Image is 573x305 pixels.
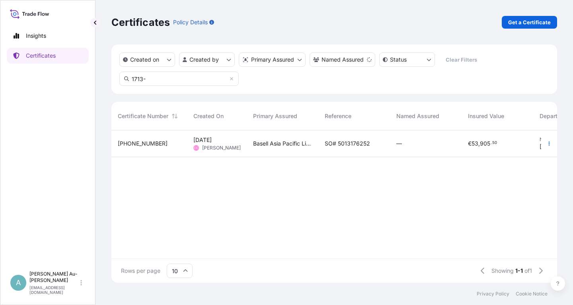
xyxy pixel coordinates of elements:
[253,112,297,120] span: Primary Assured
[310,52,375,67] button: cargoOwner Filter options
[322,56,364,64] p: Named Assured
[170,111,179,121] button: Sort
[121,267,160,275] span: Rows per page
[516,291,548,297] a: Cookie Notice
[239,52,306,67] button: distributor Filter options
[396,140,402,148] span: —
[173,18,208,26] p: Policy Details
[118,140,168,148] span: [PHONE_NUMBER]
[193,136,212,144] span: [DATE]
[193,112,224,120] span: Created On
[478,141,480,146] span: ,
[29,271,79,284] p: [PERSON_NAME] Au-[PERSON_NAME]
[7,48,89,64] a: Certificates
[130,56,159,64] p: Created on
[253,140,312,148] span: Basell Asia Pacific Limited
[251,56,294,64] p: Primary Assured
[472,141,478,146] span: 53
[7,28,89,44] a: Insights
[390,56,407,64] p: Status
[26,32,46,40] p: Insights
[111,16,170,29] p: Certificates
[179,52,235,67] button: createdBy Filter options
[446,56,477,64] p: Clear Filters
[16,279,21,287] span: A
[468,141,472,146] span: €
[492,142,497,144] span: 50
[26,52,56,60] p: Certificates
[502,16,557,29] a: Get a Certificate
[379,52,435,67] button: certificateStatus Filter options
[515,267,523,275] span: 1-1
[540,112,566,120] span: Departure
[118,112,168,120] span: Certificate Number
[202,145,241,151] span: [PERSON_NAME]
[508,18,551,26] p: Get a Certificate
[491,267,514,275] span: Showing
[396,112,439,120] span: Named Assured
[480,141,490,146] span: 905
[189,56,219,64] p: Created by
[194,144,199,152] span: CC
[119,72,239,86] input: Search Certificate or Reference...
[477,291,509,297] a: Privacy Policy
[29,285,79,295] p: [EMAIL_ADDRESS][DOMAIN_NAME]
[439,53,483,66] button: Clear Filters
[524,267,532,275] span: of 1
[491,142,492,144] span: .
[119,52,175,67] button: createdOn Filter options
[540,143,558,151] span: [DATE]
[325,112,351,120] span: Reference
[325,140,370,148] span: SO# 5013176252
[468,112,504,120] span: Insured Value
